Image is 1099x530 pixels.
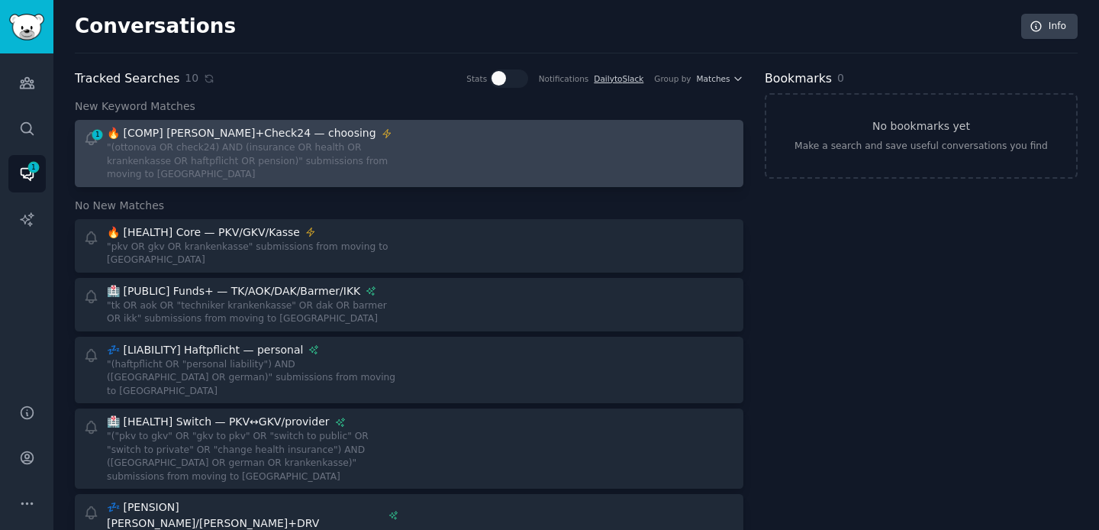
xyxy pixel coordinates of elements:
[107,414,330,430] div: 🏥 [HEALTH] Switch — PKV↔GKV/provider
[107,358,398,399] div: "(haftpflicht OR "personal liability") AND ([GEOGRAPHIC_DATA] OR german)" submissions from moving...
[185,70,198,86] span: 10
[466,73,487,84] div: Stats
[794,140,1048,154] div: Make a search and save useful conversations you find
[75,219,743,273] a: 🔥 [HEALTH] Core — PKV/GKV/Kasse"pkv OR gkv OR krankenkasse" submissions from moving to [GEOGRAPHI...
[697,73,743,84] button: Matches
[594,74,643,83] a: DailytoSlack
[107,241,398,267] div: "pkv OR gkv OR krankenkasse" submissions from moving to [GEOGRAPHIC_DATA]
[75,409,743,489] a: 🏥 [HEALTH] Switch — PKV↔GKV/provider"("pkv to gkv" OR "gkv to pkv" OR "switch to public" OR "swit...
[1021,14,1078,40] a: Info
[107,430,398,483] div: "("pkv to gkv" OR "gkv to pkv" OR "switch to public" OR "switch to private" OR "change health ins...
[837,72,844,84] span: 0
[765,93,1078,179] a: No bookmarks yetMake a search and save useful conversations you find
[75,337,743,404] a: 💤 [LIABILITY] Haftpflicht — personal"(haftpflicht OR "personal liability") AND ([GEOGRAPHIC_DATA]...
[75,69,179,89] h2: Tracked Searches
[8,155,46,192] a: 1
[107,283,360,299] div: 🏥 [PUBLIC] Funds+ — TK/AOK/DAK/Barmer/IKK
[107,299,398,326] div: "tk OR aok OR "techniker krankenkasse" OR dak OR barmer OR ikk" submissions from moving to [GEOGR...
[107,225,300,241] div: 🔥 [HEALTH] Core — PKV/GKV/Kasse
[654,73,691,84] div: Group by
[75,278,743,331] a: 🏥 [PUBLIC] Funds+ — TK/AOK/DAK/Barmer/IKK"tk OR aok OR "techniker krankenkasse" OR dak OR barmer ...
[27,162,40,173] span: 1
[107,342,303,358] div: 💤 [LIABILITY] Haftpflicht — personal
[75,120,743,187] a: 1🔥 [COMP] [PERSON_NAME]+Check24 — choosing"(ottonova OR check24) AND (insurance OR health OR kran...
[107,125,376,141] div: 🔥 [COMP] [PERSON_NAME]+Check24 — choosing
[107,141,398,182] div: "(ottonova OR check24) AND (insurance OR health OR krankenkasse OR haftpflicht OR pension)" submi...
[539,73,589,84] div: Notifications
[765,69,832,89] h2: Bookmarks
[75,198,164,214] span: No New Matches
[872,118,970,134] h3: No bookmarks yet
[697,73,730,84] span: Matches
[91,129,105,140] span: 1
[9,14,44,40] img: GummySearch logo
[75,15,236,39] h2: Conversations
[75,99,195,115] span: New Keyword Matches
